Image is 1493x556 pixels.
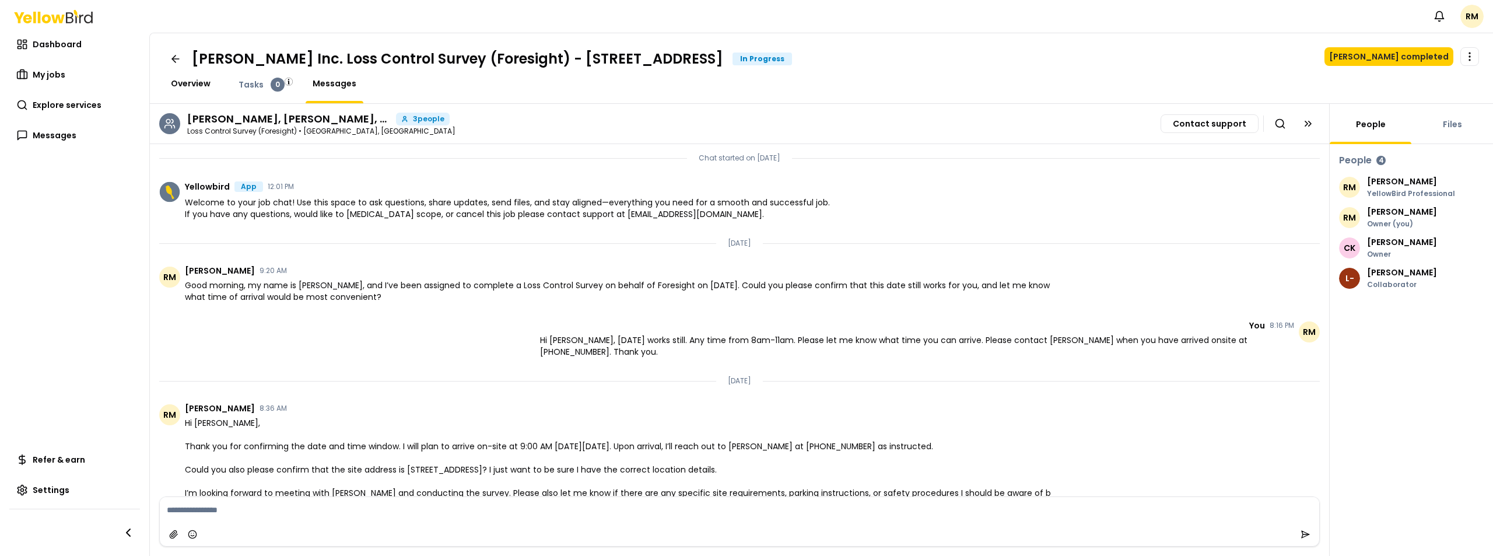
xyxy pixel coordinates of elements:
span: Dashboard [33,39,82,50]
a: Settings [9,478,140,502]
p: YellowBird Professional [1367,190,1455,197]
p: [PERSON_NAME] [1367,208,1437,216]
span: Messages [33,130,76,141]
p: [PERSON_NAME] [1367,238,1437,246]
span: Welcome to your job chat! Use this space to ask questions, share updates, send files, and stay al... [185,197,835,220]
a: Overview [164,78,218,89]
time: 9:20 AM [260,267,287,274]
span: Messages [313,78,356,89]
div: Chat messages [150,144,1329,496]
span: You [1249,321,1265,330]
button: [PERSON_NAME] completed [1324,47,1453,66]
span: RM [159,404,180,425]
a: My jobs [9,63,140,86]
span: RM [1339,207,1360,228]
span: Hi [PERSON_NAME], Thank you for confirming the date and time window. I will plan to arrive on-sit... [185,417,1056,510]
span: RM [1299,321,1320,342]
span: [PERSON_NAME] [185,267,255,275]
a: Tasks0 [232,78,292,92]
div: App [234,181,263,192]
span: RM [1460,5,1484,28]
span: [PERSON_NAME] [185,404,255,412]
a: Explore services [9,93,140,117]
p: [DATE] [728,376,751,386]
time: 8:36 AM [260,405,287,412]
h3: Richard F. Moreno, Cody Kelly, Luis Gordon -Fiano [187,114,391,124]
a: Files [1436,118,1469,130]
span: RM [159,267,180,288]
p: [PERSON_NAME] [1367,177,1455,186]
a: People [1349,118,1393,130]
span: RM [1339,177,1360,198]
a: Messages [306,78,363,89]
span: L- [1339,268,1360,289]
span: Explore services [33,99,101,111]
div: In Progress [733,53,792,65]
span: Overview [171,78,211,89]
time: 12:01 PM [268,183,294,190]
span: Settings [33,484,69,496]
p: Chat started on [DATE] [699,153,780,163]
a: Messages [9,124,140,147]
p: [PERSON_NAME] [1367,268,1437,277]
h3: People [1339,153,1372,167]
p: Collaborator [1367,281,1437,288]
div: 4 [1376,156,1386,165]
span: Hi [PERSON_NAME], [DATE] works still. Any time from 8am-11am. Please let me know what time you ca... [540,334,1295,358]
a: Refer & earn [9,448,140,471]
button: Contact support [1161,114,1259,133]
p: Owner [1367,251,1437,258]
a: Dashboard [9,33,140,56]
span: Yellowbird [185,183,230,191]
span: My jobs [33,69,65,81]
p: Owner (you) [1367,221,1437,228]
span: Tasks [239,79,264,90]
p: [DATE] [728,239,751,248]
span: CK [1339,237,1360,258]
p: Loss Control Survey (Foresight) • [GEOGRAPHIC_DATA], [GEOGRAPHIC_DATA] [187,128,455,135]
h1: [PERSON_NAME] Inc. Loss Control Survey (Foresight) - [STREET_ADDRESS] [192,50,723,68]
div: 0 [271,78,285,92]
span: 3 people [413,116,444,123]
span: Refer & earn [33,454,85,466]
span: Good morning, my name is [PERSON_NAME], and I’ve been assigned to complete a Loss Control Survey ... [185,279,1056,303]
time: 8:16 PM [1270,322,1294,329]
